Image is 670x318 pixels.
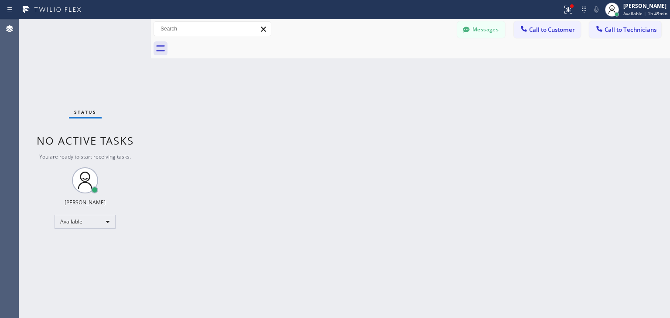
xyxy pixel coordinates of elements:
span: Call to Customer [529,26,575,34]
span: Available | 1h 49min [623,10,667,17]
button: Mute [590,3,602,16]
div: [PERSON_NAME] [623,2,667,10]
div: Available [55,215,116,229]
button: Call to Technicians [589,21,661,38]
span: No active tasks [37,133,134,148]
span: Call to Technicians [605,26,656,34]
button: Messages [457,21,505,38]
div: [PERSON_NAME] [65,199,106,206]
span: You are ready to start receiving tasks. [39,153,131,160]
span: Status [74,109,96,115]
input: Search [154,22,271,36]
button: Call to Customer [514,21,581,38]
